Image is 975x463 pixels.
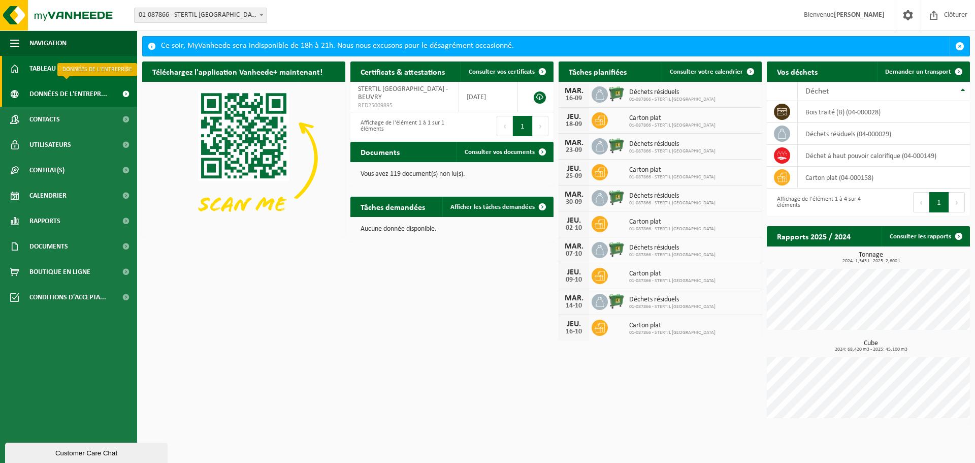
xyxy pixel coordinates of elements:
[564,113,584,121] div: JEU.
[772,191,863,213] div: Affichage de l'élément 1 à 4 sur 4 éléments
[629,200,716,206] span: 01-087866 - STERTIL [GEOGRAPHIC_DATA]
[450,204,535,210] span: Afficher les tâches demandées
[465,149,535,156] span: Consulter vos documents
[135,8,267,22] span: 01-087866 - STERTIL FRANCE - BEUVRY
[772,252,970,264] h3: Tonnage
[564,328,584,335] div: 16-10
[457,142,552,162] a: Consulter vos documents
[564,294,584,302] div: MAR.
[564,217,584,225] div: JEU.
[913,192,929,212] button: Previous
[161,37,950,56] div: Ce soir, MyVanheede sera indisponible de 18h à 21h. Nous nous excusons pour le désagrément occasi...
[798,101,970,123] td: bois traité (B) (04-000028)
[134,8,267,23] span: 01-087866 - STERTIL FRANCE - BEUVRY
[564,251,584,258] div: 07-10
[442,197,552,217] a: Afficher les tâches demandées
[608,189,625,206] img: WB-0660-HPE-GN-01
[29,81,107,107] span: Données de l'entrepr...
[29,259,90,285] span: Boutique en ligne
[798,145,970,167] td: déchet à haut pouvoir calorifique (04-000149)
[629,252,716,258] span: 01-087866 - STERTIL [GEOGRAPHIC_DATA]
[29,234,68,259] span: Documents
[358,85,448,101] span: STERTIL [GEOGRAPHIC_DATA] - BEUVRY
[772,340,970,352] h3: Cube
[533,116,548,136] button: Next
[29,132,71,158] span: Utilisateurs
[29,183,67,208] span: Calendrier
[29,107,60,132] span: Contacts
[629,296,716,304] span: Déchets résiduels
[513,116,533,136] button: 1
[629,174,716,180] span: 01-087866 - STERTIL [GEOGRAPHIC_DATA]
[629,244,716,252] span: Déchets résiduels
[29,285,106,310] span: Conditions d'accepta...
[629,270,716,278] span: Carton plat
[608,137,625,154] img: WB-0660-HPE-GN-01
[929,192,949,212] button: 1
[629,192,716,200] span: Déchets résiduels
[564,242,584,251] div: MAR.
[629,304,716,310] span: 01-087866 - STERTIL [GEOGRAPHIC_DATA]
[882,226,969,246] a: Consulter les rapports
[805,87,829,96] span: Déchet
[29,158,64,183] span: Contrat(s)
[564,165,584,173] div: JEU.
[5,441,170,463] iframe: chat widget
[564,302,584,310] div: 14-10
[564,276,584,284] div: 09-10
[29,30,67,56] span: Navigation
[629,97,716,103] span: 01-087866 - STERTIL [GEOGRAPHIC_DATA]
[564,199,584,206] div: 30-09
[361,226,543,233] p: Aucune donnée disponible.
[608,85,625,102] img: WB-0660-HPE-GN-01
[361,171,543,178] p: Vous avez 119 document(s) non lu(s).
[461,61,552,82] a: Consulter vos certificats
[564,121,584,128] div: 18-09
[629,322,716,330] span: Carton plat
[629,88,716,97] span: Déchets résiduels
[629,278,716,284] span: 01-087866 - STERTIL [GEOGRAPHIC_DATA]
[772,347,970,352] span: 2024: 68,420 m3 - 2025: 45,100 m3
[772,259,970,264] span: 2024: 1,545 t - 2025: 2,600 t
[29,208,60,234] span: Rapports
[629,122,716,129] span: 01-087866 - STERTIL [GEOGRAPHIC_DATA]
[767,226,861,246] h2: Rapports 2025 / 2024
[662,61,761,82] a: Consulter votre calendrier
[629,330,716,336] span: 01-087866 - STERTIL [GEOGRAPHIC_DATA]
[355,115,447,137] div: Affichage de l'élément 1 à 1 sur 1 éléments
[358,102,451,110] span: RED25009895
[885,69,951,75] span: Demander un transport
[142,82,345,234] img: Download de VHEPlus App
[629,114,716,122] span: Carton plat
[767,61,828,81] h2: Vos déchets
[949,192,965,212] button: Next
[564,268,584,276] div: JEU.
[29,56,84,81] span: Tableau de bord
[564,139,584,147] div: MAR.
[629,226,716,232] span: 01-087866 - STERTIL [GEOGRAPHIC_DATA]
[564,95,584,102] div: 16-09
[497,116,513,136] button: Previous
[459,82,517,112] td: [DATE]
[350,61,455,81] h2: Certificats & attestations
[564,320,584,328] div: JEU.
[629,166,716,174] span: Carton plat
[564,191,584,199] div: MAR.
[670,69,743,75] span: Consulter votre calendrier
[629,140,716,148] span: Déchets résiduels
[564,225,584,232] div: 02-10
[350,142,410,162] h2: Documents
[559,61,637,81] h2: Tâches planifiées
[350,197,435,217] h2: Tâches demandées
[877,61,969,82] a: Demander un transport
[564,87,584,95] div: MAR.
[798,123,970,145] td: déchets résiduels (04-000029)
[469,69,535,75] span: Consulter vos certificats
[608,292,625,310] img: WB-0660-HPE-GN-01
[608,240,625,258] img: WB-0660-HPE-GN-01
[564,173,584,180] div: 25-09
[629,148,716,155] span: 01-087866 - STERTIL [GEOGRAPHIC_DATA]
[834,11,885,19] strong: [PERSON_NAME]
[142,61,333,81] h2: Téléchargez l'application Vanheede+ maintenant!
